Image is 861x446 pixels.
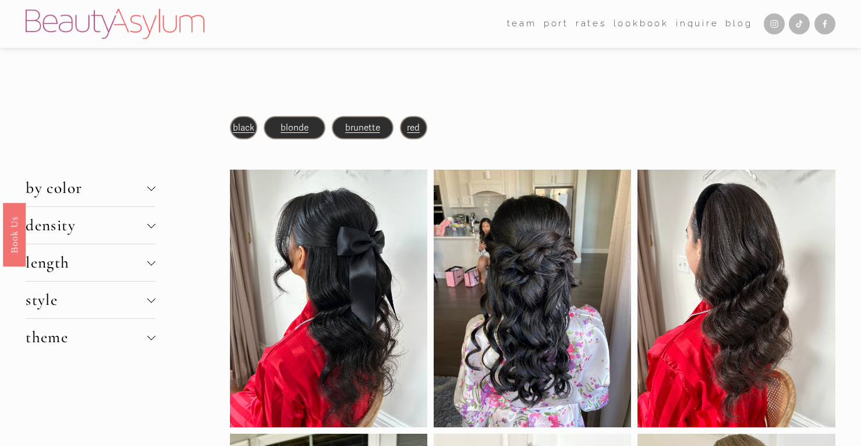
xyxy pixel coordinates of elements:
[26,328,147,347] span: theme
[26,253,147,272] span: length
[26,244,155,281] button: length
[407,122,420,133] a: red
[507,16,537,31] span: team
[26,290,147,310] span: style
[281,122,309,133] a: blonde
[26,170,155,206] button: by color
[814,13,835,34] a: Facebook
[676,15,719,33] a: Inquire
[26,207,155,244] button: density
[26,282,155,318] button: style
[26,9,204,39] img: Beauty Asylum | Bridal Hair &amp; Makeup Charlotte &amp; Atlanta
[507,15,537,33] a: folder dropdown
[26,319,155,356] button: theme
[233,122,254,133] a: black
[544,15,569,33] a: port
[26,216,147,235] span: density
[576,15,607,33] a: Rates
[789,13,810,34] a: TikTok
[26,178,147,198] span: by color
[345,122,380,133] a: brunette
[725,15,752,33] a: Blog
[3,202,26,266] a: Book Us
[614,15,669,33] a: Lookbook
[764,13,785,34] a: Instagram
